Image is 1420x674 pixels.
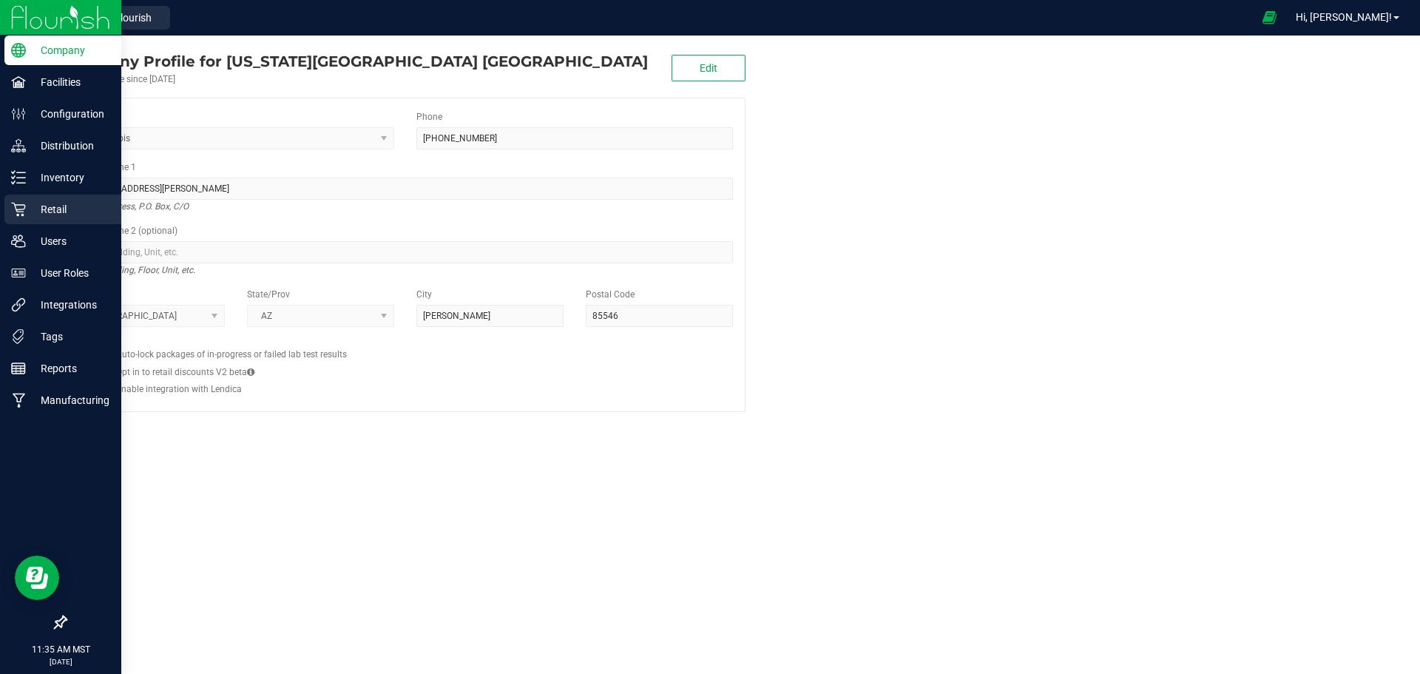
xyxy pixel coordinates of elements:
label: Phone [416,110,442,124]
inline-svg: Distribution [11,138,26,153]
p: Reports [26,360,115,377]
span: Edit [700,62,717,74]
input: Postal Code [586,305,733,327]
input: (123) 456-7890 [416,127,733,149]
inline-svg: Manufacturing [11,393,26,408]
p: 11:35 AM MST [7,643,115,656]
p: Distribution [26,137,115,155]
p: Inventory [26,169,115,186]
inline-svg: Tags [11,329,26,344]
p: Manufacturing [26,391,115,409]
input: City [416,305,564,327]
inline-svg: Company [11,43,26,58]
iframe: Resource center [15,556,59,600]
inline-svg: Configuration [11,107,26,121]
inline-svg: Facilities [11,75,26,90]
p: Facilities [26,73,115,91]
label: Opt in to retail discounts V2 beta [116,365,254,379]
input: Suite, Building, Unit, etc. [78,241,733,263]
i: Street address, P.O. Box, C/O [78,198,189,215]
inline-svg: Users [11,234,26,249]
input: Address [78,178,733,200]
label: Auto-lock packages of in-progress or failed lab test results [116,348,347,361]
inline-svg: Reports [11,361,26,376]
label: Enable integration with Lendica [116,383,242,396]
label: Address Line 2 (optional) [78,224,177,237]
inline-svg: Integrations [11,297,26,312]
p: Retail [26,200,115,218]
p: Integrations [26,296,115,314]
label: State/Prov [247,288,290,301]
p: [DATE] [7,656,115,667]
h2: Configs [78,338,733,348]
inline-svg: Inventory [11,170,26,185]
p: Company [26,41,115,59]
span: Hi, [PERSON_NAME]! [1296,11,1392,23]
inline-svg: User Roles [11,266,26,280]
p: Users [26,232,115,250]
p: User Roles [26,264,115,282]
div: Arizona Wellness Center Safford [65,50,648,73]
div: Account active since [DATE] [65,73,648,86]
p: Tags [26,328,115,346]
span: Open Ecommerce Menu [1253,3,1286,32]
label: Postal Code [586,288,635,301]
i: Suite, Building, Floor, Unit, etc. [78,261,195,279]
p: Configuration [26,105,115,123]
button: Edit [672,55,745,81]
inline-svg: Retail [11,202,26,217]
label: City [416,288,432,301]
